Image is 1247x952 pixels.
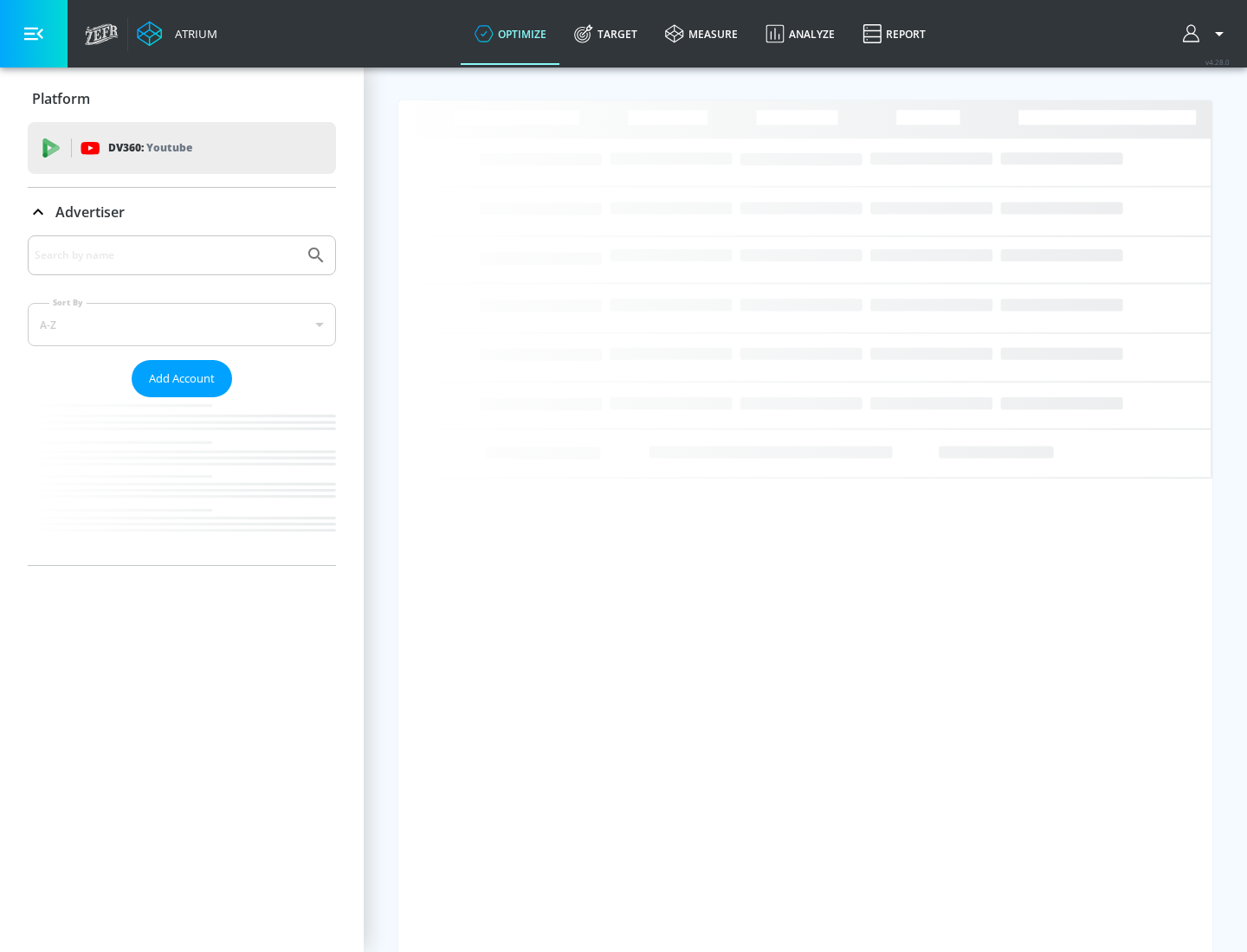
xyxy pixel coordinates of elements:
button: Add Account [132,360,232,397]
div: DV360: Youtube [28,122,336,174]
div: Platform [28,74,336,123]
p: Youtube [146,138,192,157]
label: Sort By [49,297,87,308]
nav: list of Advertiser [28,397,336,565]
p: DV360: [108,138,192,158]
div: Advertiser [28,188,336,236]
span: v 4.28.0 [1205,57,1230,67]
a: measure [651,3,752,65]
a: optimize [461,3,560,65]
div: Advertiser [28,235,336,565]
span: Add Account [149,369,215,389]
input: Search by name [35,244,297,267]
div: A-Z [28,303,336,346]
a: Report [849,3,940,65]
a: Atrium [137,21,217,47]
p: Advertiser [55,203,125,222]
a: Target [560,3,651,65]
p: Platform [32,89,90,108]
div: Atrium [168,26,217,42]
a: Analyze [752,3,849,65]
